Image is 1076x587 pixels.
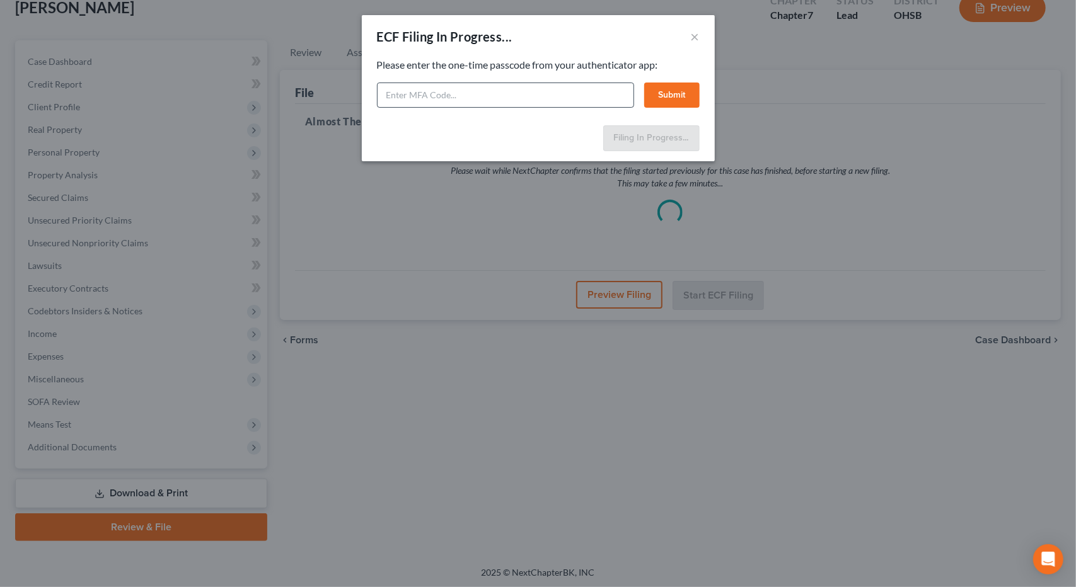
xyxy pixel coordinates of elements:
p: Please enter the one-time passcode from your authenticator app: [377,58,700,72]
button: Submit [644,83,700,108]
button: × [691,29,700,44]
div: Open Intercom Messenger [1033,544,1063,574]
button: Filing In Progress... [603,125,700,152]
input: Enter MFA Code... [377,83,634,108]
div: ECF Filing In Progress... [377,28,512,45]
